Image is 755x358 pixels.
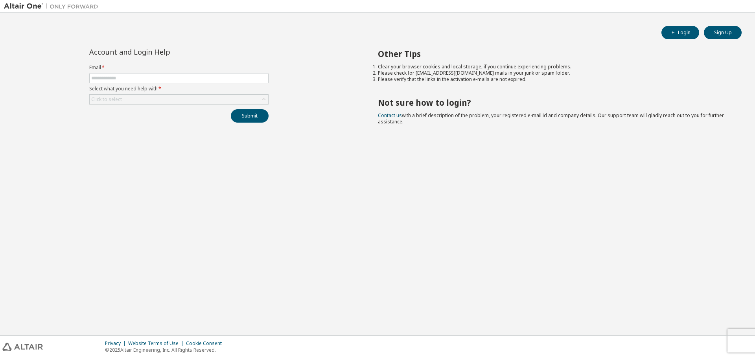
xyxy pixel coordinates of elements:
p: © 2025 Altair Engineering, Inc. All Rights Reserved. [105,347,226,353]
h2: Other Tips [378,49,728,59]
div: Privacy [105,340,128,347]
h2: Not sure how to login? [378,97,728,108]
button: Sign Up [704,26,742,39]
label: Select what you need help with [89,86,269,92]
img: Altair One [4,2,102,10]
button: Login [661,26,699,39]
div: Website Terms of Use [128,340,186,347]
button: Submit [231,109,269,123]
label: Email [89,64,269,71]
a: Contact us [378,112,402,119]
li: Please verify that the links in the activation e-mails are not expired. [378,76,728,83]
span: with a brief description of the problem, your registered e-mail id and company details. Our suppo... [378,112,724,125]
div: Account and Login Help [89,49,233,55]
div: Cookie Consent [186,340,226,347]
li: Clear your browser cookies and local storage, if you continue experiencing problems. [378,64,728,70]
img: altair_logo.svg [2,343,43,351]
div: Click to select [91,96,122,103]
div: Click to select [90,95,268,104]
li: Please check for [EMAIL_ADDRESS][DOMAIN_NAME] mails in your junk or spam folder. [378,70,728,76]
